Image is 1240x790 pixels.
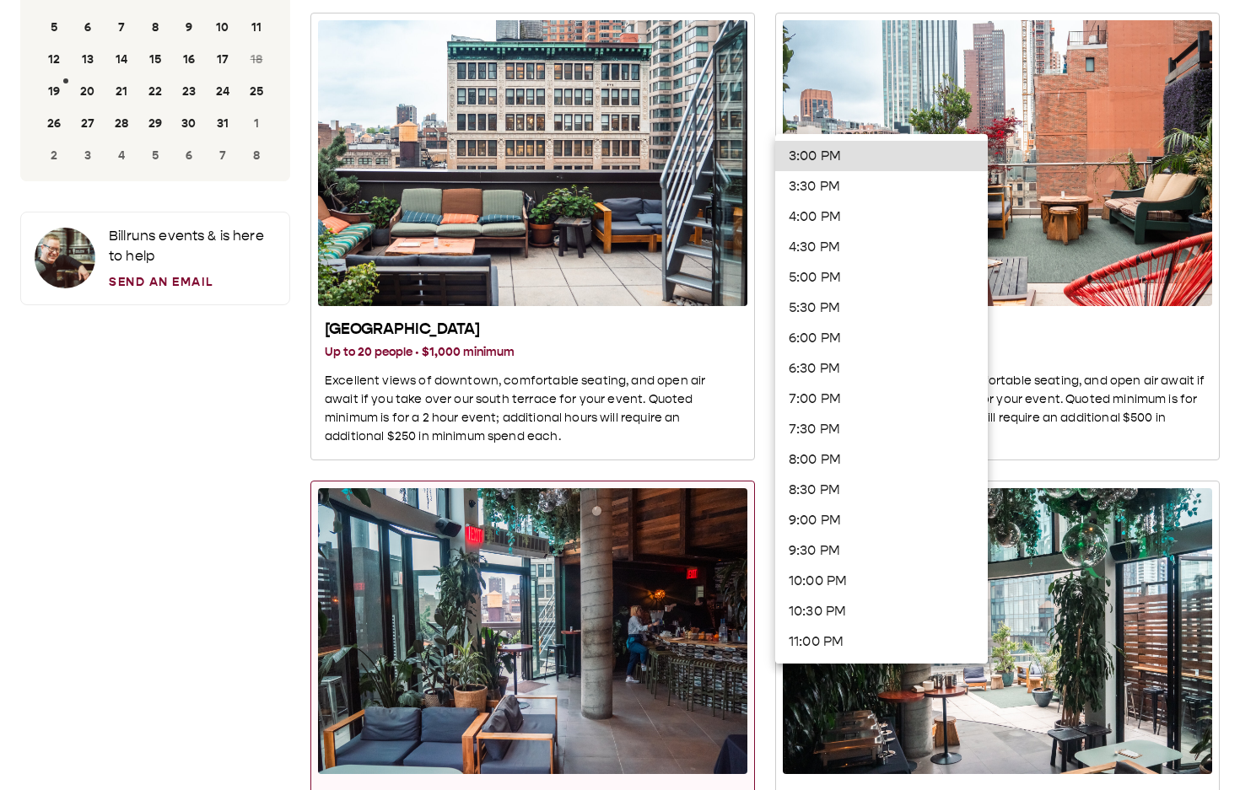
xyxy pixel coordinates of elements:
[775,444,988,475] li: 8:00 PM
[775,293,988,323] li: 5:30 PM
[775,384,988,414] li: 7:00 PM
[775,626,988,657] li: 11:00 PM
[775,414,988,444] li: 7:30 PM
[775,141,988,171] li: 3:00 PM
[775,475,988,505] li: 8:30 PM
[775,535,988,566] li: 9:30 PM
[775,262,988,293] li: 5:00 PM
[775,596,988,626] li: 10:30 PM
[775,232,988,262] li: 4:30 PM
[775,353,988,384] li: 6:30 PM
[775,323,988,353] li: 6:00 PM
[775,202,988,232] li: 4:00 PM
[775,566,988,596] li: 10:00 PM
[775,505,988,535] li: 9:00 PM
[775,171,988,202] li: 3:30 PM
